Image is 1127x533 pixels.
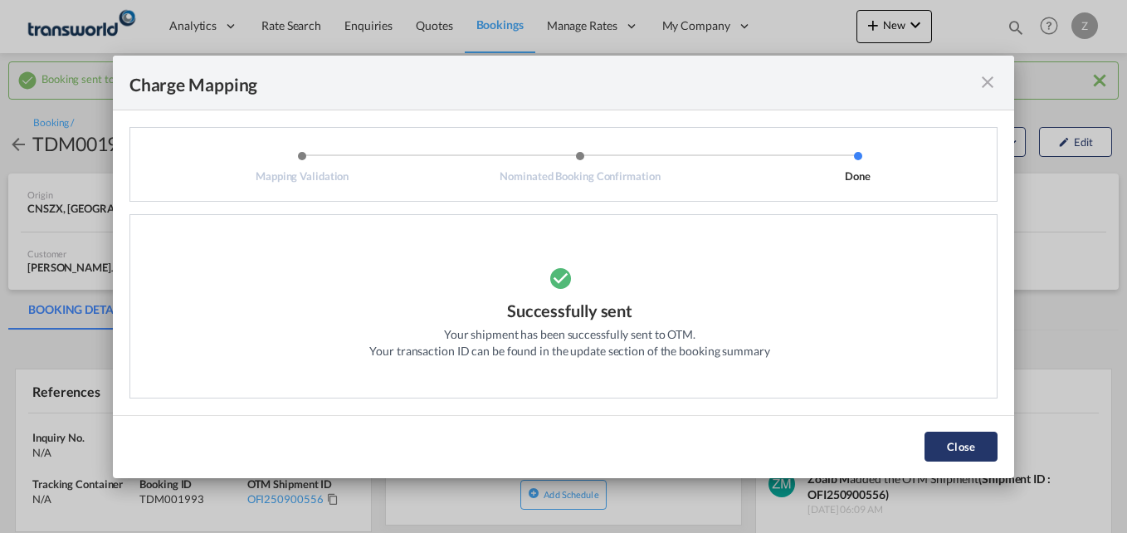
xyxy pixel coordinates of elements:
[978,72,998,92] md-icon: icon-close fg-AAA8AD cursor
[549,257,590,299] md-icon: icon-checkbox-marked-circle
[444,326,695,343] div: Your shipment has been successfully sent to OTM.
[507,299,632,326] div: Successfully sent
[369,343,769,359] div: Your transaction ID can be found in the update section of the booking summary
[129,72,258,93] div: Charge Mapping
[925,432,998,462] button: Close
[442,150,720,183] li: Nominated Booking Confirmation
[113,56,1014,478] md-dialog: Mapping ValidationNominated Booking ...
[17,17,312,34] body: Editor, editor26
[719,150,997,183] li: Done
[163,150,442,183] li: Mapping Validation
